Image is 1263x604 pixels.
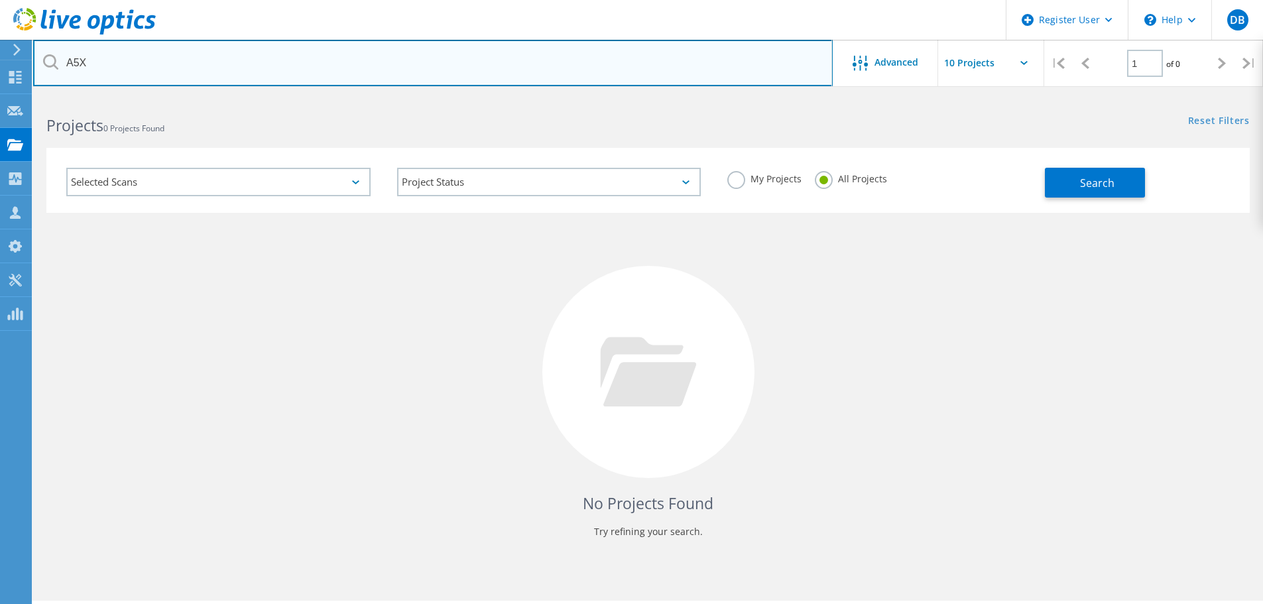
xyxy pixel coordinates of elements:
button: Search [1045,168,1145,198]
p: Try refining your search. [60,521,1236,542]
span: of 0 [1166,58,1180,70]
svg: \n [1144,14,1156,26]
span: Advanced [874,58,918,67]
label: All Projects [815,171,887,184]
a: Reset Filters [1188,116,1250,127]
div: | [1236,40,1263,87]
a: Live Optics Dashboard [13,28,156,37]
b: Projects [46,115,103,136]
div: Project Status [397,168,701,196]
div: Selected Scans [66,168,371,196]
div: | [1044,40,1071,87]
input: Search projects by name, owner, ID, company, etc [33,40,833,86]
h4: No Projects Found [60,493,1236,514]
span: 0 Projects Found [103,123,164,134]
span: Search [1080,176,1114,190]
label: My Projects [727,171,802,184]
span: DB [1230,15,1245,25]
